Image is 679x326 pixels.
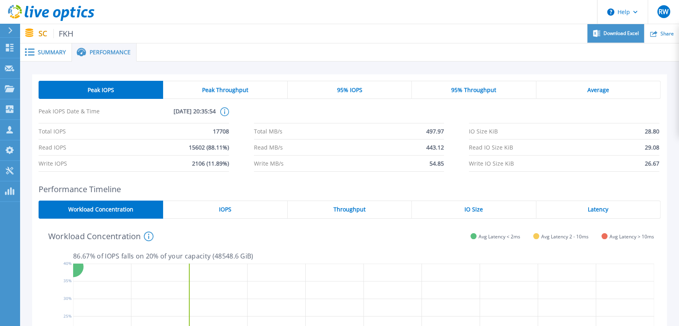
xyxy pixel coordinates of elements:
span: 29.08 [645,139,659,155]
span: Peak IOPS Date & Time [39,107,127,123]
span: IO Size [464,206,483,213]
span: Peak Throughput [202,87,248,93]
span: 17708 [213,123,229,139]
span: Write MB/s [254,156,284,171]
span: 497.97 [426,123,444,139]
span: 95% Throughput [451,87,496,93]
p: 86.67 % of IOPS falls on 20 % of your capacity ( 48548.6 GiB ) [73,252,654,260]
span: 54.85 [429,156,444,171]
span: Summary [38,49,66,55]
span: Workload Concentration [68,206,133,213]
span: 2106 (11.89%) [192,156,229,171]
span: Read MB/s [254,139,283,155]
span: IOPS [219,206,231,213]
span: 26.67 [645,156,659,171]
span: Write IO Size KiB [469,156,514,171]
text: 40% [63,260,72,266]
text: 30% [63,295,72,301]
span: Download Excel [603,31,639,36]
span: FKH [53,29,74,38]
span: Total MB/s [254,123,282,139]
p: SC [39,29,74,38]
text: 35% [63,278,72,284]
span: Avg Latency > 10ms [609,234,654,240]
span: 28.80 [645,123,659,139]
span: Peak IOPS [88,87,114,93]
span: Avg Latency 2 - 10ms [541,234,589,240]
span: Write IOPS [39,156,67,171]
span: Read IOPS [39,139,66,155]
span: IO Size KiB [469,123,498,139]
span: RW [659,8,669,15]
span: Read IO Size KiB [469,139,513,155]
span: Share [661,31,674,36]
span: 443.12 [426,139,444,155]
span: Average [587,87,609,93]
span: Performance [90,49,131,55]
h4: Workload Concentration [48,232,153,241]
span: Total IOPS [39,123,66,139]
span: 95% IOPS [337,87,362,93]
span: [DATE] 20:35:54 [127,107,215,123]
span: Throughput [333,206,366,213]
span: Avg Latency < 2ms [479,234,520,240]
h2: Performance Timeline [39,185,661,194]
span: Latency [588,206,608,213]
span: 15602 (88.11%) [189,139,229,155]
